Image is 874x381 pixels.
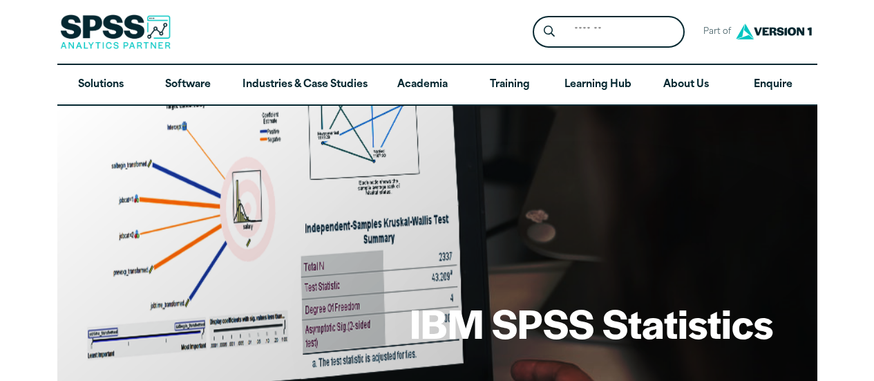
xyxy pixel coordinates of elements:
[696,22,732,42] span: Part of
[57,65,817,105] nav: Desktop version of site main menu
[544,26,555,37] svg: Search magnifying glass icon
[730,65,817,105] a: Enquire
[410,296,773,350] h1: IBM SPSS Statistics
[144,65,231,105] a: Software
[533,16,685,48] form: Site Header Search Form
[732,19,815,44] img: Version1 Logo
[536,19,562,45] button: Search magnifying glass icon
[379,65,466,105] a: Academia
[231,65,379,105] a: Industries & Case Studies
[60,15,171,49] img: SPSS Analytics Partner
[466,65,553,105] a: Training
[553,65,643,105] a: Learning Hub
[57,65,144,105] a: Solutions
[643,65,730,105] a: About Us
